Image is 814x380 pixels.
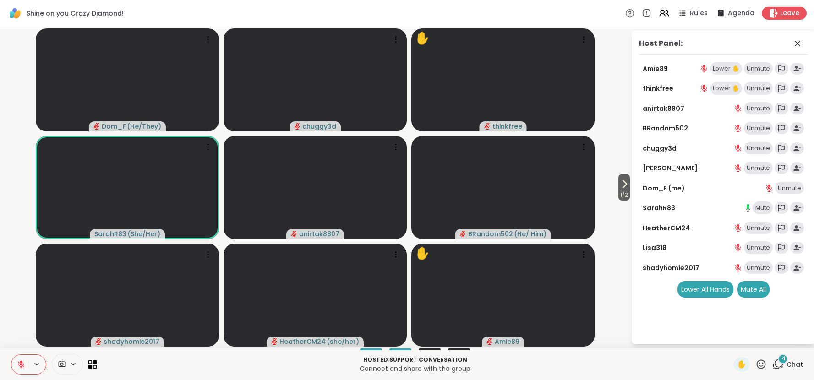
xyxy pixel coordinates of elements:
[618,174,630,201] button: 1/2
[486,338,493,345] span: audio-muted
[643,203,675,212] a: SarahR83
[639,38,683,49] div: Host Panel:
[94,229,126,239] span: SarahR83
[102,356,728,364] p: Hosted support conversation
[744,82,773,95] div: Unmute
[744,162,773,174] div: Unmute
[27,9,124,18] span: Shine on you Crazy Diamond!
[690,9,708,18] span: Rules
[744,62,773,75] div: Unmute
[744,222,773,234] div: Unmute
[643,84,673,93] a: thinkfree
[744,241,773,254] div: Unmute
[492,122,522,131] span: thinkfree
[728,9,754,18] span: Agenda
[299,229,339,239] span: anirtak8807
[643,163,698,173] a: [PERSON_NAME]
[291,231,297,237] span: audio-muted
[677,281,733,298] div: Lower All Hands
[468,229,513,239] span: BRandom502
[415,29,430,47] div: ✋
[643,223,690,233] a: HeatherCM24
[415,244,430,262] div: ✋
[271,338,278,345] span: audio-muted
[95,338,102,345] span: audio-muted
[643,64,668,73] a: Amie89
[279,337,326,346] span: HeatherCM24
[643,243,666,252] a: Lisa318
[102,364,728,373] p: Connect and share with the group
[495,337,519,346] span: Amie89
[744,261,773,274] div: Unmute
[744,102,773,115] div: Unmute
[737,281,770,298] div: Mute All
[787,360,803,369] span: Chat
[127,122,161,131] span: ( He/They )
[737,359,746,370] span: ✋
[7,5,23,21] img: ShareWell Logomark
[618,190,630,201] span: 1 / 2
[643,263,699,272] a: shadyhomie2017
[294,123,300,130] span: audio-muted
[643,104,684,113] a: anirtak8807
[780,355,786,363] span: 14
[460,231,466,237] span: audio-muted
[643,184,685,193] a: Dom_F (me)
[710,82,742,95] div: Lower ✋
[753,201,773,214] div: Mute
[514,229,546,239] span: ( He/ Him )
[710,62,742,75] div: Lower ✋
[643,124,688,133] a: BRandom502
[744,142,773,155] div: Unmute
[93,123,100,130] span: audio-muted
[484,123,491,130] span: audio-muted
[775,182,804,195] div: Unmute
[104,337,159,346] span: shadyhomie2017
[102,122,126,131] span: Dom_F
[744,122,773,135] div: Unmute
[302,122,336,131] span: chuggy3d
[780,9,799,18] span: Leave
[327,337,359,346] span: ( she/her )
[127,229,160,239] span: ( She/Her )
[643,144,677,153] a: chuggy3d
